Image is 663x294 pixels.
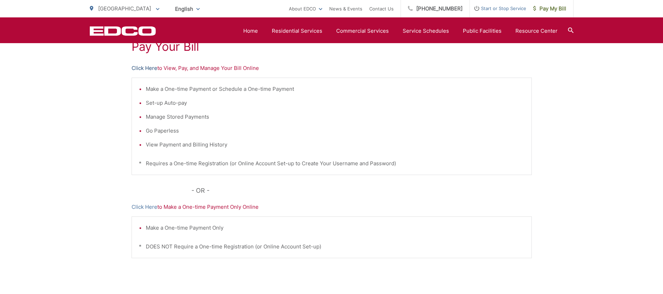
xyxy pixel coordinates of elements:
[98,5,151,12] span: [GEOGRAPHIC_DATA]
[132,203,532,211] p: to Make a One-time Payment Only Online
[515,27,558,35] a: Resource Center
[403,27,449,35] a: Service Schedules
[132,64,532,72] p: to View, Pay, and Manage Your Bill Online
[132,40,532,54] h1: Pay Your Bill
[329,5,362,13] a: News & Events
[533,5,566,13] span: Pay My Bill
[146,99,524,107] li: Set-up Auto-pay
[463,27,502,35] a: Public Facilities
[170,3,205,15] span: English
[191,185,532,196] p: - OR -
[132,203,157,211] a: Click Here
[139,159,524,168] p: * Requires a One-time Registration (or Online Account Set-up to Create Your Username and Password)
[90,26,156,36] a: EDCD logo. Return to the homepage.
[146,85,524,93] li: Make a One-time Payment or Schedule a One-time Payment
[272,27,322,35] a: Residential Services
[243,27,258,35] a: Home
[132,64,157,72] a: Click Here
[146,113,524,121] li: Manage Stored Payments
[369,5,394,13] a: Contact Us
[289,5,322,13] a: About EDCO
[146,141,524,149] li: View Payment and Billing History
[146,224,524,232] li: Make a One-time Payment Only
[336,27,389,35] a: Commercial Services
[139,243,524,251] p: * DOES NOT Require a One-time Registration (or Online Account Set-up)
[146,127,524,135] li: Go Paperless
